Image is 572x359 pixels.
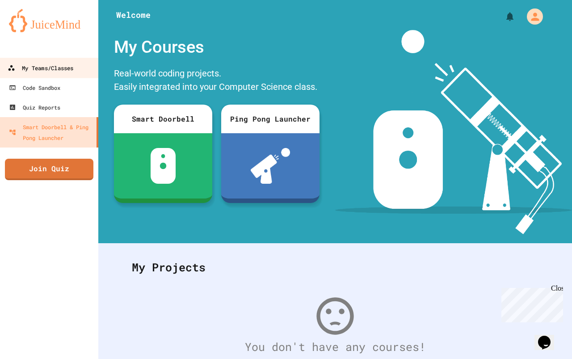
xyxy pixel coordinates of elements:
div: My Notifications [488,9,517,24]
a: Join Quiz [5,159,93,180]
div: Smart Doorbell [114,105,212,133]
img: logo-orange.svg [9,9,89,32]
div: My Projects [123,250,547,285]
div: Smart Doorbell & Ping Pong Launcher [9,122,93,143]
div: My Courses [109,30,324,64]
div: Quiz Reports [9,102,60,113]
div: Chat with us now!Close [4,4,62,57]
div: My Account [517,6,545,27]
div: Code Sandbox [9,82,60,93]
div: Ping Pong Launcher [221,105,320,133]
div: You don't have any courses! [123,338,547,355]
img: sdb-white.svg [151,148,176,184]
iframe: chat widget [498,284,563,322]
div: Real-world coding projects. Easily integrated into your Computer Science class. [109,64,324,98]
img: ppl-with-ball.png [251,148,290,184]
iframe: chat widget [534,323,563,350]
div: My Teams/Classes [8,63,73,74]
img: banner-image-my-projects.png [335,30,572,234]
